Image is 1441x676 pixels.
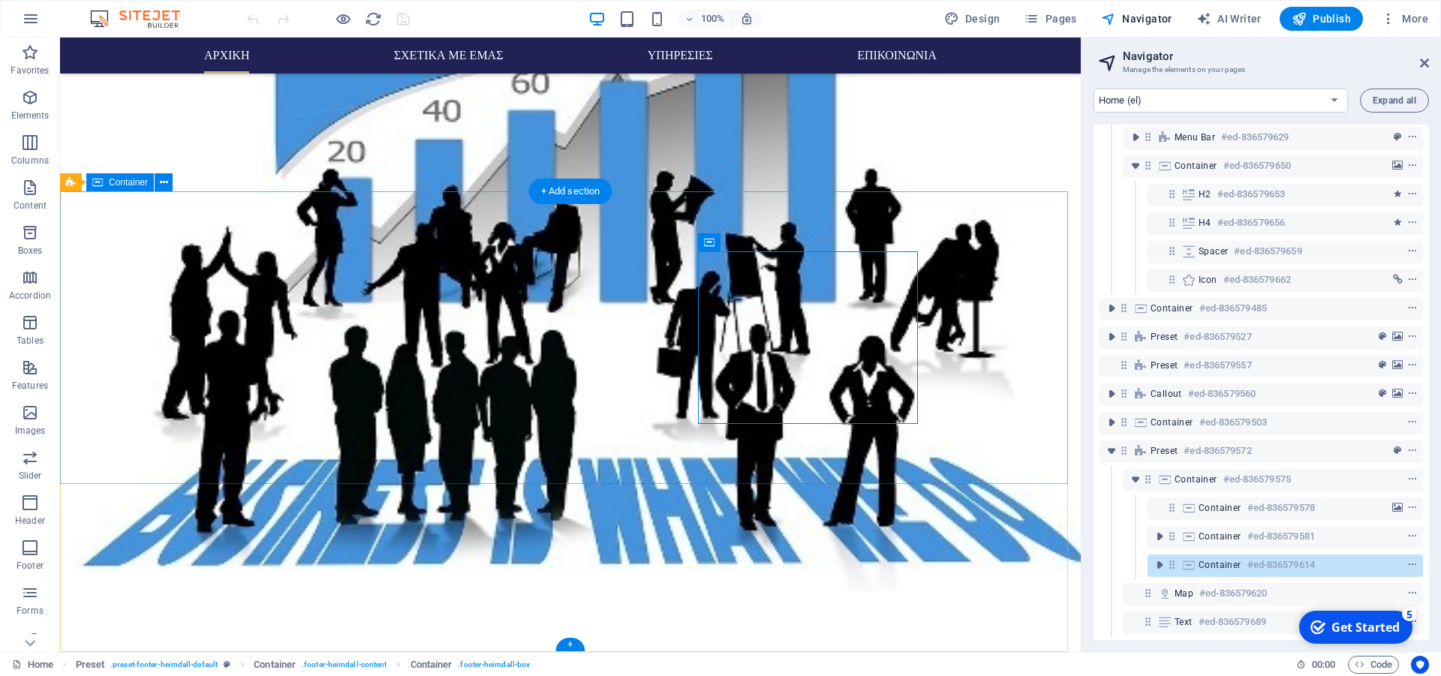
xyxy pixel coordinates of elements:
[1390,499,1405,517] button: background
[938,7,1006,31] button: Design
[1405,499,1420,517] button: context-menu
[9,290,51,302] p: Accordion
[1405,356,1420,374] button: context-menu
[1390,128,1405,146] button: preset
[1127,128,1145,146] button: toggle-expand
[1103,328,1121,346] button: toggle-expand
[740,12,754,26] i: On resize automatically adjust zoom level to fit chosen device.
[1405,157,1420,175] button: context-menu
[944,11,1000,26] span: Design
[1405,242,1420,260] button: context-menu
[1190,7,1268,31] button: AI Writer
[555,638,585,651] div: +
[1151,445,1178,457] span: Preset
[529,179,612,204] div: + Add section
[1375,385,1390,403] button: preset
[17,605,44,617] p: Forms
[76,656,105,674] span: Click to select. Double-click to edit
[109,178,148,187] span: Container
[678,10,732,28] button: 100%
[17,335,44,347] p: Tables
[18,245,43,257] p: Boxes
[1405,328,1420,346] button: context-menu
[1390,385,1405,403] button: background
[1223,470,1291,488] h6: #ed-836579575
[1175,160,1217,172] span: Container
[1405,385,1420,403] button: context-menu
[1127,157,1145,175] button: toggle-expand
[1151,331,1178,343] span: Preset
[111,2,126,17] div: 5
[1390,271,1405,289] button: link
[1199,613,1266,631] h6: #ed-836579689
[1151,302,1193,314] span: Container
[1247,499,1315,517] h6: #ed-836579578
[1103,385,1121,403] button: toggle-expand
[1355,656,1392,674] span: Code
[1095,7,1178,31] button: Navigator
[1405,299,1420,317] button: context-menu
[254,656,296,674] span: Click to select. Double-click to edit
[1103,442,1121,460] button: toggle-expand
[1024,11,1076,26] span: Pages
[1390,185,1405,203] button: animation
[1151,527,1169,545] button: toggle-expand
[11,155,49,167] p: Columns
[1390,157,1405,175] button: background
[1184,356,1251,374] h6: #ed-836579557
[41,14,109,31] div: Get Started
[1101,11,1172,26] span: Navigator
[1217,214,1285,232] h6: #ed-836579656
[1405,527,1420,545] button: context-menu
[19,470,42,482] p: Slider
[1175,616,1193,628] span: Text
[1199,584,1267,602] h6: #ed-836579620
[1199,559,1241,571] span: Container
[15,425,46,437] p: Images
[365,11,382,28] i: Reload page
[1103,299,1121,317] button: toggle-expand
[224,660,230,668] i: This element is a customizable preset
[1151,388,1182,400] span: Callout
[1175,131,1215,143] span: Menu Bar
[12,380,48,392] p: Features
[1127,470,1145,488] button: toggle-expand
[1405,470,1420,488] button: context-menu
[938,7,1006,31] div: Design (Ctrl+Alt+Y)
[1196,11,1262,26] span: AI Writer
[1151,359,1178,371] span: Preset
[14,200,47,212] p: Content
[1373,96,1416,105] span: Expand all
[1405,214,1420,232] button: context-menu
[1411,656,1429,674] button: Usercentrics
[1217,185,1285,203] h6: #ed-836579653
[1312,656,1335,674] span: 00 00
[1247,556,1315,574] h6: #ed-836579614
[1175,587,1193,599] span: Map
[1184,442,1251,460] h6: #ed-836579572
[1103,413,1121,431] button: toggle-expand
[8,6,122,39] div: Get Started 5 items remaining, 0% complete
[1184,328,1251,346] h6: #ed-836579527
[1405,128,1420,146] button: context-menu
[1234,242,1301,260] h6: #ed-836579659
[1151,416,1193,428] span: Container
[1199,245,1228,257] span: Spacer
[1390,356,1405,374] button: background
[1221,128,1289,146] h6: #ed-836579629
[1375,328,1390,346] button: preset
[411,656,453,674] span: Click to select. Double-click to edit
[1360,89,1429,113] button: Expand all
[1280,7,1363,31] button: Publish
[1405,271,1420,289] button: context-menu
[1199,299,1267,317] h6: #ed-836579485
[1199,502,1241,514] span: Container
[1123,50,1429,63] h2: Navigator
[1390,442,1405,460] button: preset
[364,10,382,28] button: reload
[334,10,352,28] button: Click here to leave preview mode and continue editing
[1199,530,1241,542] span: Container
[1381,11,1428,26] span: More
[1375,7,1434,31] button: More
[1405,413,1420,431] button: context-menu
